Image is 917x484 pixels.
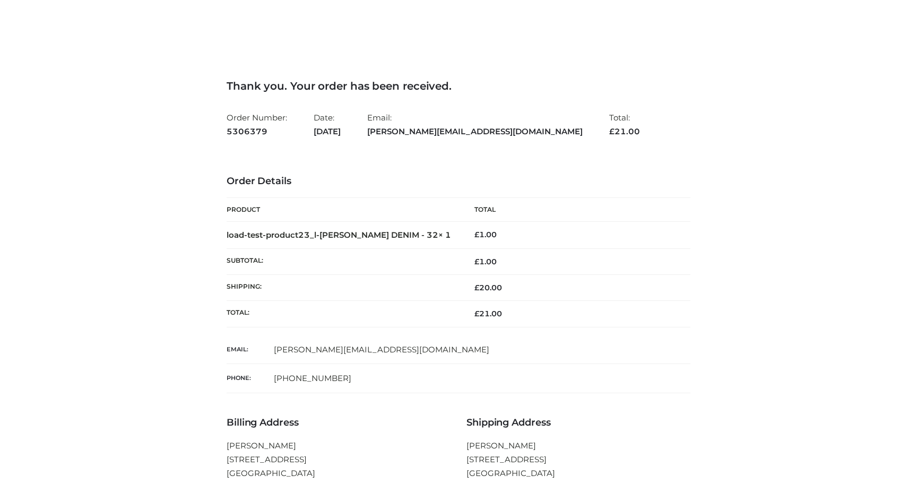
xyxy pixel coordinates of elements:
strong: [PERSON_NAME][EMAIL_ADDRESS][DOMAIN_NAME] [367,125,583,139]
span: £ [474,309,479,318]
th: Email: [227,335,274,364]
li: Email: [367,108,583,141]
span: 1.00 [474,257,497,266]
bdi: 1.00 [474,230,497,239]
span: £ [474,257,479,266]
th: Shipping: [227,275,458,301]
span: 21.00 [609,126,640,136]
td: [PHONE_NUMBER] [274,364,690,393]
h3: Billing Address [227,417,451,429]
li: Order Number: [227,108,287,141]
h3: Thank you. Your order has been received. [227,80,690,92]
h3: Order Details [227,176,690,187]
strong: load-test-product23_l-[PERSON_NAME] DENIM - 32 [227,230,451,240]
th: Total: [227,301,458,327]
strong: × 1 [438,230,451,240]
bdi: 20.00 [474,283,502,292]
span: £ [474,230,479,239]
span: £ [609,126,615,136]
th: Total [458,198,690,222]
span: £ [474,283,479,292]
th: Product [227,198,458,222]
li: Total: [609,108,640,141]
td: [PERSON_NAME][EMAIL_ADDRESS][DOMAIN_NAME] [274,335,690,364]
span: 21.00 [474,309,502,318]
h3: Shipping Address [466,417,690,429]
strong: [DATE] [314,125,341,139]
li: Date: [314,108,341,141]
strong: 5306379 [227,125,287,139]
th: Phone: [227,364,274,393]
th: Subtotal: [227,248,458,274]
